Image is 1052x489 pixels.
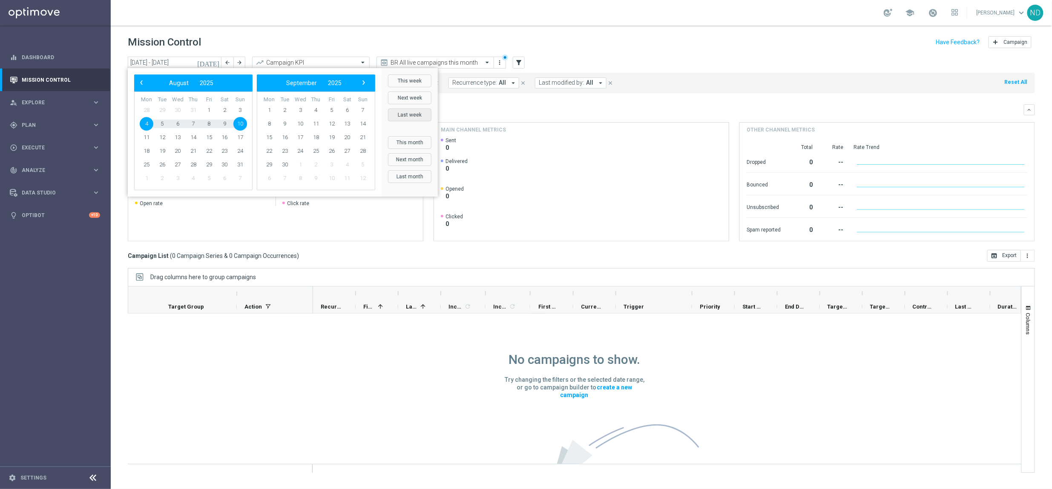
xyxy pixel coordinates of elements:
[356,131,370,144] span: 21
[1026,107,1032,113] i: keyboard_arrow_down
[464,303,471,310] i: refresh
[358,77,369,88] span: ›
[913,303,933,310] span: Control Average KPI
[9,189,101,196] button: Data Studio keyboard_arrow_right
[309,158,323,172] span: 2
[520,80,526,86] i: close
[22,46,100,69] a: Dashboard
[309,172,323,185] span: 9
[232,96,248,103] th: weekday
[244,303,262,310] span: Action
[976,6,1027,19] a: [PERSON_NAME]keyboard_arrow_down
[140,131,153,144] span: 11
[218,172,231,185] span: 6
[597,79,604,87] i: arrow_drop_down
[388,153,431,166] button: Next month
[363,303,374,310] span: First in Range
[128,36,201,49] h1: Mission Control
[508,302,516,311] span: Calculate column
[9,54,101,61] div: equalizer Dashboard
[233,172,247,185] span: 7
[987,250,1021,262] button: open_in_browser Export
[221,57,233,69] button: arrow_back
[293,131,307,144] span: 17
[388,74,431,87] button: This week
[499,79,506,86] span: All
[747,154,781,168] div: Dropped
[22,123,92,128] span: Plan
[356,158,370,172] span: 5
[155,131,169,144] span: 12
[202,172,216,185] span: 5
[22,190,92,195] span: Data Studio
[92,166,100,174] i: keyboard_arrow_right
[325,158,339,172] span: 3
[823,200,844,213] div: --
[218,158,231,172] span: 30
[262,103,276,117] span: 1
[992,39,999,46] i: add
[823,222,844,236] div: --
[446,144,456,152] span: 0
[309,117,323,131] span: 11
[128,252,299,260] h3: Campaign List
[293,117,307,131] span: 10
[388,92,431,104] button: Next week
[202,158,216,172] span: 29
[140,117,153,131] span: 4
[747,222,781,236] div: Spam reported
[233,144,247,158] span: 24
[607,80,613,86] i: close
[502,54,508,60] div: There are unsaved changes
[128,57,221,69] input: Select date range
[586,79,593,86] span: All
[293,144,307,158] span: 24
[325,103,339,117] span: 5
[504,376,645,399] p: Try changing the filters or the selected date range, or go to campaign builder to
[321,303,341,310] span: Recurrence
[218,131,231,144] span: 16
[277,96,293,103] th: weekday
[286,80,317,86] span: September
[1004,39,1028,45] span: Campaign
[136,77,246,89] bs-datepicker-navigation-view: ​ ​ ​
[340,103,354,117] span: 6
[293,96,308,103] th: weekday
[9,99,101,106] button: person_search Explore keyboard_arrow_right
[293,158,307,172] span: 1
[155,96,170,103] th: weekday
[233,57,245,69] button: arrow_forward
[10,54,17,61] i: equalizer
[10,99,92,106] div: Explore
[236,60,242,66] i: arrow_forward
[309,144,323,158] span: 25
[1025,313,1032,335] span: Columns
[340,117,354,131] span: 13
[10,69,100,91] div: Mission Control
[356,144,370,158] span: 28
[446,137,456,144] span: Sent
[747,200,781,213] div: Unsubscribed
[515,59,523,66] i: filter_alt
[700,303,720,310] span: Priority
[187,117,200,131] span: 7
[377,57,494,69] ng-select: BR All live campaigns this month
[356,117,370,131] span: 14
[355,96,371,103] th: weekday
[262,96,277,103] th: weekday
[388,170,431,183] button: Last month
[406,303,417,310] span: Last in Range
[791,200,813,213] div: 0
[278,144,292,158] span: 23
[169,80,189,86] span: August
[785,303,805,310] span: End Date
[281,77,322,89] button: September
[186,96,201,103] th: weekday
[187,158,200,172] span: 28
[905,8,915,17] span: school
[10,166,17,174] i: track_changes
[170,96,186,103] th: weekday
[446,186,464,192] span: Opened
[9,77,101,83] button: Mission Control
